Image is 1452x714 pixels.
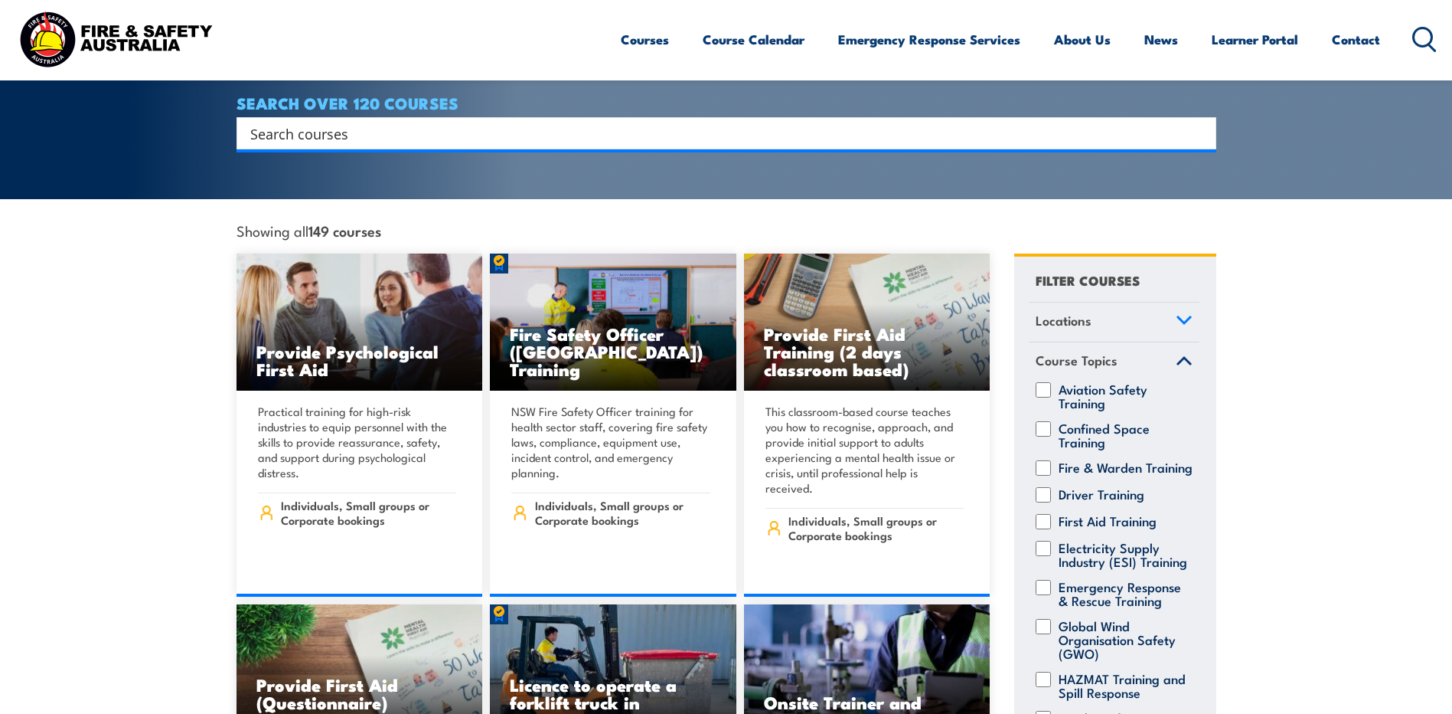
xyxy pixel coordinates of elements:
h3: Provide First Aid Training (2 days classroom based) [764,325,971,378]
label: Confined Space Training [1059,421,1193,449]
a: Fire Safety Officer ([GEOGRAPHIC_DATA]) Training [490,254,736,391]
form: Search form [253,123,1186,144]
label: HAZMAT Training and Spill Response [1059,672,1193,699]
a: About Us [1054,19,1111,60]
p: This classroom-based course teaches you how to recognise, approach, and provide initial support t... [765,404,964,496]
button: Search magnifier button [1189,123,1211,144]
a: News [1144,19,1178,60]
label: Electricity Supply Industry (ESI) Training [1059,541,1193,568]
img: Mental Health First Aid Training Course from Fire & Safety Australia [237,254,483,391]
span: Individuals, Small groups or Corporate bookings [281,498,456,527]
a: Course Topics [1029,342,1199,382]
label: Emergency Response & Rescue Training [1059,580,1193,608]
label: First Aid Training [1059,514,1157,529]
p: Practical training for high-risk industries to equip personnel with the skills to provide reassur... [258,404,457,480]
span: Individuals, Small groups or Corporate bookings [788,513,964,542]
h4: SEARCH OVER 120 COURSES [237,94,1216,111]
a: Provide First Aid Training (2 days classroom based) [744,254,990,391]
span: Individuals, Small groups or Corporate bookings [535,498,710,527]
a: Course Calendar [703,19,804,60]
a: Locations [1029,303,1199,342]
p: NSW Fire Safety Officer training for health sector staff, covering fire safety laws, compliance, ... [511,404,710,480]
h3: Fire Safety Officer ([GEOGRAPHIC_DATA]) Training [510,325,716,378]
h4: FILTER COURSES [1036,270,1140,290]
label: Aviation Safety Training [1059,382,1193,410]
a: Courses [621,19,669,60]
label: Fire & Warden Training [1059,460,1193,476]
img: Mental Health First Aid Training (Standard) – Classroom [744,254,990,391]
label: Driver Training [1059,487,1144,503]
a: Contact [1332,19,1380,60]
a: Provide Psychological First Aid [237,254,483,391]
a: Emergency Response Services [838,19,1020,60]
img: Fire Safety Advisor [490,254,736,391]
span: Showing all [237,222,381,238]
span: Locations [1036,310,1091,331]
input: Search input [250,122,1183,145]
h3: Provide Psychological First Aid [256,342,463,378]
a: Learner Portal [1212,19,1298,60]
span: Course Topics [1036,350,1118,371]
label: Global Wind Organisation Safety (GWO) [1059,619,1193,660]
strong: 149 courses [308,220,381,241]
